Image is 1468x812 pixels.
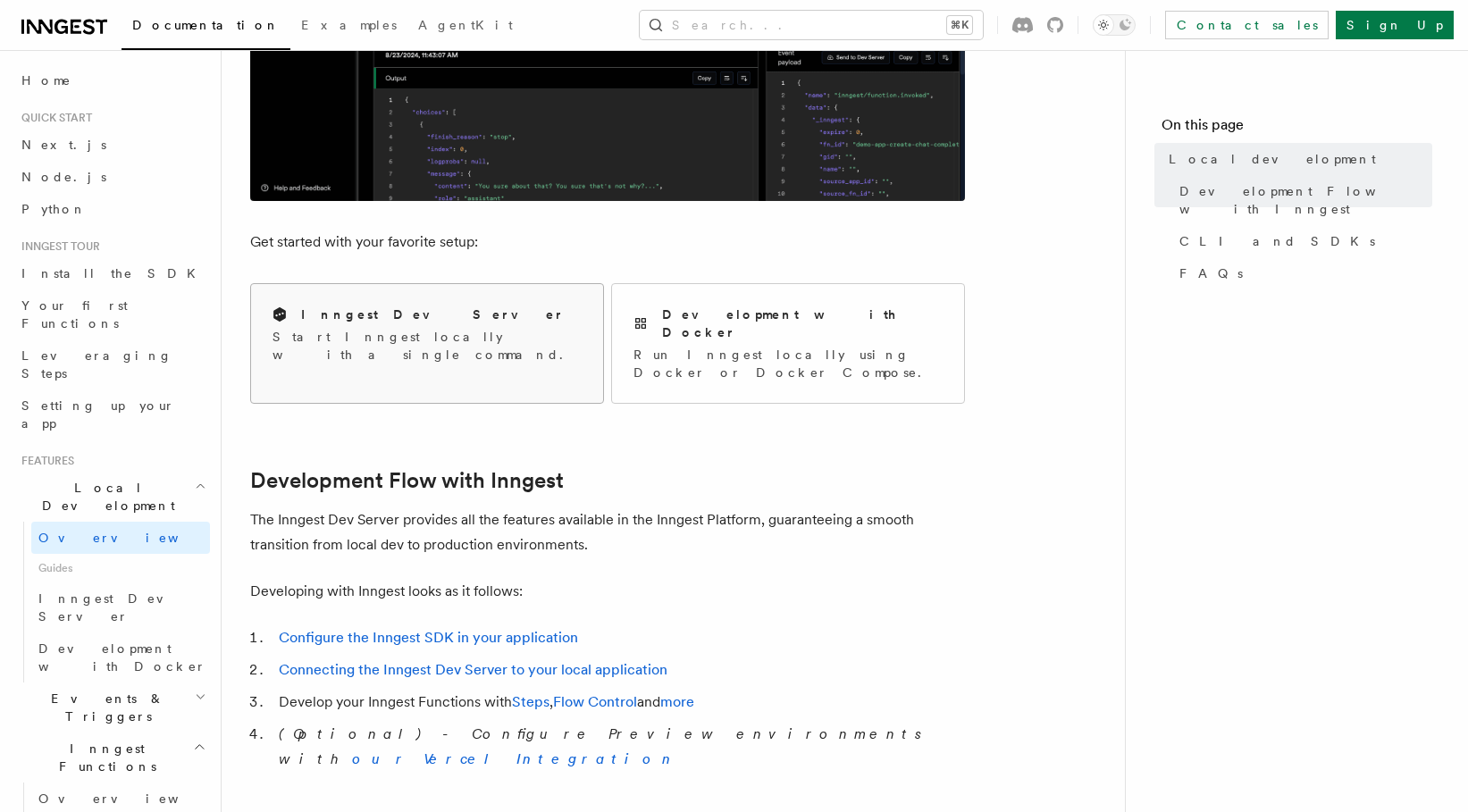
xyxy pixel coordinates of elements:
[14,129,210,161] a: Next.js
[14,479,195,515] span: Local Development
[1169,150,1376,168] span: Local development
[14,472,210,522] button: Local Development
[21,266,206,280] span: Install the SDK
[352,750,677,767] a: our Vercel Integration
[250,579,965,604] p: Developing with Inngest looks as it follows:
[14,161,210,193] a: Node.js
[633,346,943,381] p: Run Inngest locally using Docker or Docker Compose.
[21,71,71,89] span: Home
[640,11,983,39] button: Search...⌘K
[418,18,513,32] span: AgentKit
[1093,14,1136,36] button: Toggle dark mode
[38,531,222,545] span: Overview
[1179,264,1243,282] span: FAQs
[14,193,210,225] a: Python
[31,632,210,682] a: Development with Docker
[553,693,637,710] a: Flow Control
[1336,11,1454,39] a: Sign Up
[660,693,694,710] a: more
[14,454,74,468] span: Features
[273,328,582,364] p: Start Inngest locally with a single command.
[14,732,210,783] button: Inngest Functions
[14,239,100,254] span: Inngest tour
[21,202,87,216] span: Python
[14,257,210,289] a: Install the SDK
[122,5,290,50] a: Documentation
[279,661,667,678] a: Connecting the Inngest Dev Server to your local application
[14,64,210,96] a: Home
[38,641,206,674] span: Development with Docker
[14,389,210,439] a: Setting up your app
[250,468,564,493] a: Development Flow with Inngest
[21,298,128,331] span: Your first Functions
[279,629,578,646] a: Configure the Inngest SDK in your application
[1162,114,1432,143] h4: On this page
[31,522,210,554] a: Overview
[14,111,92,125] span: Quick start
[14,682,210,732] button: Events & Triggers
[250,230,965,255] p: Get started with your favorite setup:
[1179,232,1375,250] span: CLI and SDKs
[273,690,965,715] li: Develop your Inngest Functions with , and
[21,170,106,184] span: Node.js
[407,5,524,48] a: AgentKit
[301,18,397,32] span: Examples
[512,693,549,710] a: Steps
[301,306,565,323] h2: Inngest Dev Server
[31,554,210,582] span: Guides
[31,582,210,632] a: Inngest Dev Server
[1162,143,1432,175] a: Local development
[14,339,210,389] a: Leveraging Steps
[1172,225,1432,257] a: CLI and SDKs
[38,591,191,624] span: Inngest Dev Server
[279,725,932,767] em: (Optional) - Configure Preview environments with
[14,522,210,682] div: Local Development
[21,138,106,152] span: Next.js
[14,740,193,775] span: Inngest Functions
[38,791,222,806] span: Overview
[14,289,210,339] a: Your first Functions
[947,16,972,34] kbd: ⌘K
[250,283,604,404] a: Inngest Dev ServerStart Inngest locally with a single command.
[1172,257,1432,289] a: FAQs
[1172,175,1432,225] a: Development Flow with Inngest
[1165,11,1329,39] a: Contact sales
[21,398,175,431] span: Setting up your app
[662,306,943,341] h2: Development with Docker
[21,348,172,381] span: Leveraging Steps
[250,507,965,557] p: The Inngest Dev Server provides all the features available in the Inngest Platform, guaranteeing ...
[132,18,280,32] span: Documentation
[14,690,195,725] span: Events & Triggers
[290,5,407,48] a: Examples
[611,283,965,404] a: Development with DockerRun Inngest locally using Docker or Docker Compose.
[1179,182,1432,218] span: Development Flow with Inngest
